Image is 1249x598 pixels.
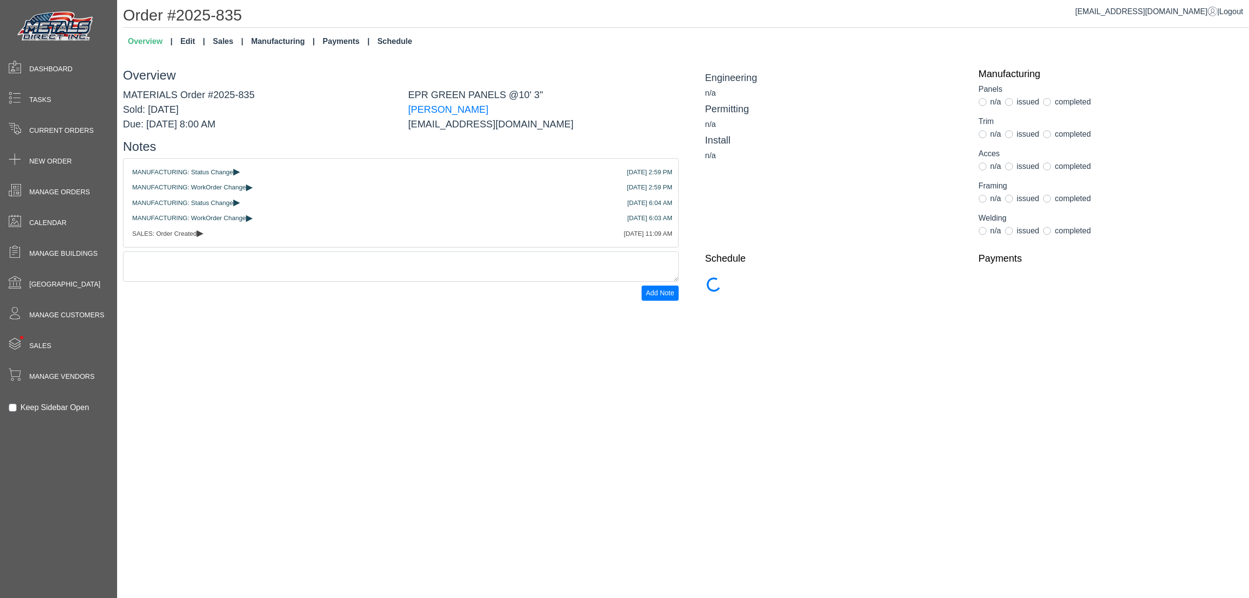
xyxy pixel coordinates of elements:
a: Overview [124,32,177,51]
span: Manage Customers [29,310,104,320]
div: [DATE] 2:59 PM [627,167,672,177]
div: [DATE] 11:09 AM [624,229,672,239]
a: Manufacturing [247,32,319,51]
span: Manage Vendors [29,371,95,382]
img: Metals Direct Inc Logo [15,9,98,45]
h5: Install [705,134,964,146]
div: EPR GREEN PANELS @10' 3" [EMAIL_ADDRESS][DOMAIN_NAME] [401,87,686,131]
span: Current Orders [29,125,94,136]
a: Schedule [705,252,964,264]
div: | [1075,6,1243,18]
h5: Permitting [705,103,964,115]
div: n/a [705,87,964,99]
span: ▸ [246,214,253,221]
span: ▸ [233,199,240,205]
div: SALES: Order Created [132,229,669,239]
h3: Notes [123,139,679,154]
span: ▸ [246,184,253,190]
div: [DATE] 6:03 AM [627,213,672,223]
div: MANUFACTURING: WorkOrder Change [132,183,669,192]
label: Keep Sidebar Open [20,402,89,413]
a: Manufacturing [979,68,1238,80]
a: [PERSON_NAME] [408,104,488,115]
h3: Overview [123,68,679,83]
div: MANUFACTURING: Status Change [132,198,669,208]
div: MANUFACTURING: WorkOrder Change [132,213,669,223]
button: Add Note [642,286,679,301]
span: New Order [29,156,72,166]
span: Tasks [29,95,51,105]
a: [EMAIL_ADDRESS][DOMAIN_NAME] [1075,7,1217,16]
span: ▸ [233,168,240,174]
span: Dashboard [29,64,73,74]
span: [GEOGRAPHIC_DATA] [29,279,101,289]
div: MATERIALS Order #2025-835 Sold: [DATE] Due: [DATE] 8:00 AM [116,87,401,131]
span: Add Note [646,289,674,297]
h1: Order #2025-835 [123,6,1249,28]
div: [DATE] 6:04 AM [627,198,672,208]
span: Sales [29,341,51,351]
a: Schedule [373,32,416,51]
div: n/a [705,119,964,130]
span: • [9,322,34,353]
h5: Engineering [705,72,964,83]
span: Manage Orders [29,187,90,197]
span: Calendar [29,218,66,228]
div: n/a [705,150,964,162]
div: MANUFACTURING: Status Change [132,167,669,177]
a: Edit [177,32,209,51]
a: Payments [979,252,1238,264]
span: Logout [1219,7,1243,16]
span: Manage Buildings [29,248,98,259]
div: [DATE] 2:59 PM [627,183,672,192]
a: Payments [319,32,373,51]
span: ▸ [197,229,203,236]
a: Sales [209,32,247,51]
